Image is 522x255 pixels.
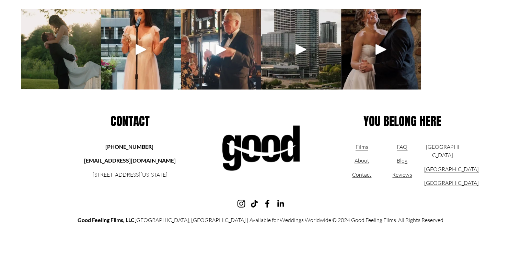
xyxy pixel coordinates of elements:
[424,178,479,187] a: [GEOGRAPHIC_DATA]
[392,170,412,178] a: Reviews
[105,143,153,150] strong: [PHONE_NUMBER]
[352,170,371,178] a: Contact
[263,199,271,208] a: Facebook
[397,156,407,165] a: Blog
[424,143,461,159] p: [GEOGRAPHIC_DATA]
[21,9,101,89] img: Screengrabs from a recent wedding that my beautiful wife @laura__palasz colorgraded! We have a de...
[323,114,481,128] h3: You belong here
[237,199,245,208] a: Instagram
[61,114,198,128] h3: Contact
[356,143,368,151] a: Films
[84,157,176,164] strong: [EMAIL_ADDRESS][DOMAIN_NAME]
[424,165,479,173] a: [GEOGRAPHIC_DATA]
[276,199,285,208] a: LinkedIn
[78,216,135,223] strong: Good Feeling Films, LLC
[81,170,178,178] p: [STREET_ADDRESS][US_STATE]
[250,199,258,208] a: TikTok
[355,156,369,165] a: About
[21,215,501,224] p: [GEOGRAPHIC_DATA], [GEOGRAPHIC_DATA] | Available for Weddings Worldwide © 2024 Good Feeling Films...
[397,143,407,151] a: FAQ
